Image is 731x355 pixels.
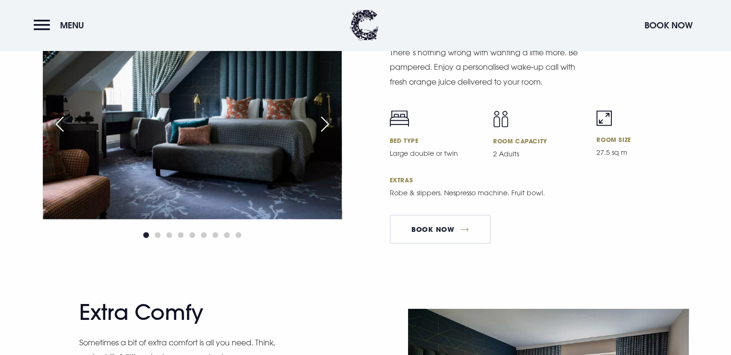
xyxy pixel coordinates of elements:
[390,188,587,198] p: Robe & slippers. Nespresso machine. Fruit bowl.
[189,232,195,238] span: Go to slide 5
[390,176,689,184] h6: Extras
[390,148,482,159] p: Large double or twin
[224,232,230,238] span: Go to slide 8
[34,15,89,36] button: Menu
[350,10,379,41] img: Clandeboye Lodge
[43,20,342,219] img: Luxury-Loft-room-2025.jpg
[493,111,508,127] img: Capacity icon
[390,215,491,244] a: Book Now
[596,136,688,143] h6: Room Size
[313,114,337,135] div: Next slide
[60,20,84,31] span: Menu
[166,232,172,238] span: Go to slide 3
[201,232,207,238] span: Go to slide 6
[390,111,409,127] img: Bed icon
[48,114,72,135] div: Previous slide
[235,232,241,238] span: Go to slide 9
[143,232,149,238] span: Go to slide 1
[640,15,697,36] button: Book Now
[79,300,267,325] h2: Extra Comfy
[212,232,218,238] span: Go to slide 7
[596,147,688,158] p: 27.5 sq m
[596,111,612,126] img: Room size icon
[178,232,184,238] span: Go to slide 4
[390,137,482,144] h6: Bed Type
[155,232,161,238] span: Go to slide 2
[493,137,585,145] h6: Room Capacity
[493,149,585,159] p: 2 Adults
[390,45,587,89] p: There’s nothing wrong with wanting a little more. Be pampered. Enjoy a personalised wake-up call ...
